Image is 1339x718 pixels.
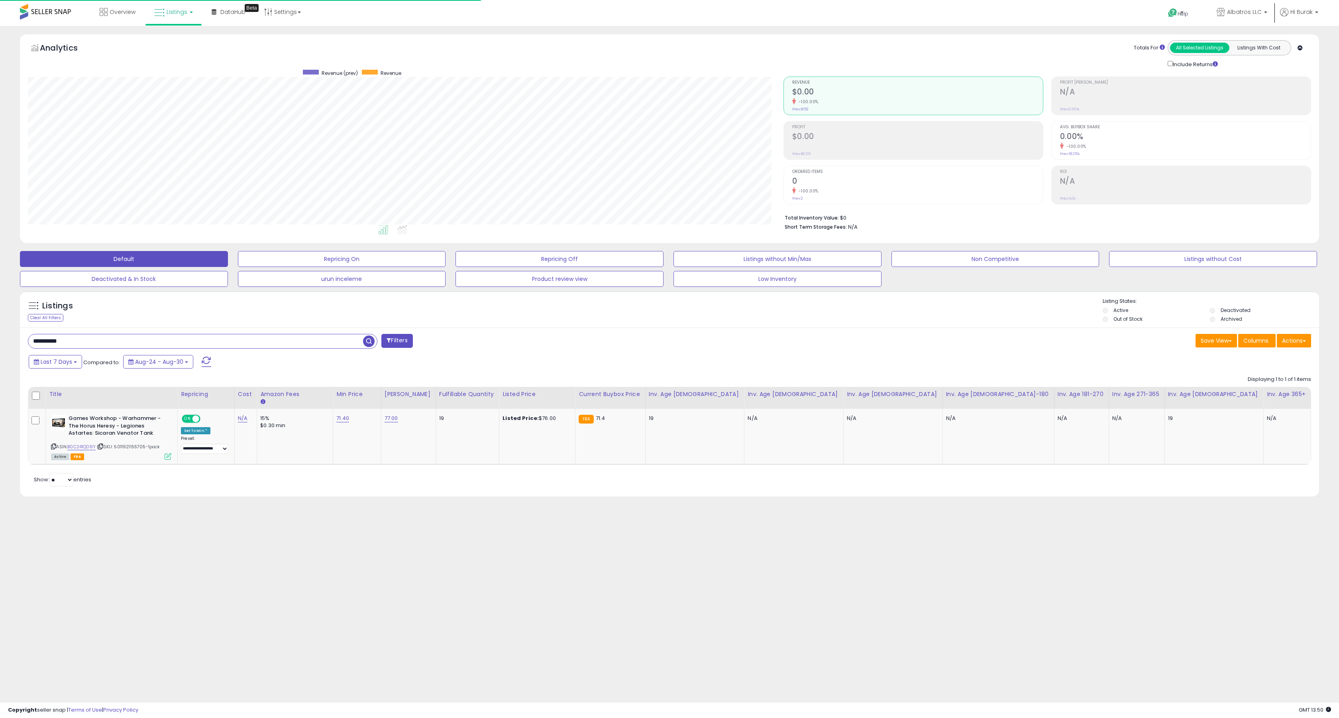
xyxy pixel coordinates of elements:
small: Prev: 0.00% [1060,107,1079,112]
span: Revenue [381,70,401,77]
a: Hi Burak [1280,8,1318,26]
span: Columns [1243,337,1268,345]
label: Deactivated [1221,307,1251,314]
div: N/A [1267,415,1305,422]
h5: Listings [42,300,73,312]
small: FBA [579,415,593,424]
div: Totals For [1134,44,1165,52]
div: Inv. Age 181-270 [1058,390,1105,398]
div: Set To Min * [181,427,210,434]
div: 19 [649,415,738,422]
span: Overview [110,8,135,16]
a: 71.40 [336,414,349,422]
div: Inv. Age 365+ [1267,390,1308,398]
span: Aug-24 - Aug-30 [135,358,183,366]
div: Tooltip anchor [245,4,259,12]
div: Inv. Age [DEMOGRAPHIC_DATA] [748,390,840,398]
span: Compared to: [83,359,120,366]
label: Active [1113,307,1128,314]
span: OFF [199,416,212,422]
button: Actions [1277,334,1311,347]
small: Prev: N/A [1060,196,1076,201]
h2: 0.00% [1060,132,1311,143]
label: Archived [1221,316,1242,322]
div: N/A [748,415,837,422]
div: Displaying 1 to 1 of 1 items [1248,376,1311,383]
small: Prev: $0.00 [792,151,811,156]
button: All Selected Listings [1170,43,1229,53]
div: Listed Price [503,390,572,398]
button: Last 7 Days [29,355,82,369]
span: Revenue (prev) [322,70,358,77]
button: Non Competitive [891,251,1099,267]
small: Prev: $152 [792,107,809,112]
button: Listings without Cost [1109,251,1317,267]
div: Current Buybox Price [579,390,642,398]
button: Save View [1196,334,1237,347]
span: Profit [792,125,1043,129]
div: $0.30 min [260,422,327,429]
div: Inv. Age 271-365 [1112,390,1161,398]
a: B0C241QD9Y [67,443,96,450]
span: Last 7 Days [41,358,72,366]
div: Preset: [181,436,228,454]
div: Clear All Filters [28,314,63,322]
span: All listings currently available for purchase on Amazon [51,453,69,460]
div: Amazon Fees [260,390,330,398]
button: Columns [1238,334,1276,347]
span: Show: entries [34,476,91,483]
b: Games Workshop - Warhammer - The Horus Heresy - Legiones Astartes: Sicaran Venator Tank [69,415,165,439]
span: Listings [167,8,187,16]
span: DataHub [220,8,245,16]
div: 19 [439,415,493,422]
div: N/A [1112,415,1158,422]
div: ASIN: [51,415,171,459]
button: Deactivated & In Stock [20,271,228,287]
span: Help [1178,10,1188,17]
h5: Analytics [40,42,93,55]
a: Help [1162,2,1204,26]
h2: N/A [1060,87,1311,98]
div: Cost [238,390,253,398]
div: $76.00 [503,415,569,422]
img: 41D-woQmuGL._SL40_.jpg [51,415,67,431]
b: Total Inventory Value: [785,214,839,221]
small: -100.00% [1064,143,1086,149]
span: ROI [1060,170,1311,174]
button: Repricing On [238,251,446,267]
button: Default [20,251,228,267]
div: Inv. Age [DEMOGRAPHIC_DATA] [1168,390,1260,398]
b: Listed Price: [503,414,539,422]
div: Repricing [181,390,231,398]
span: | SKU: 5011921155705-1pack [97,443,160,450]
button: Product review view [455,271,664,287]
div: Title [49,390,174,398]
small: Prev: 18.25% [1060,151,1080,156]
div: Fulfillable Quantity [439,390,496,398]
i: Get Help [1168,8,1178,18]
label: Out of Stock [1113,316,1143,322]
button: Listings without Min/Max [673,251,882,267]
span: Ordered Items [792,170,1043,174]
span: N/A [848,223,858,231]
small: Prev: 2 [792,196,803,201]
small: -100.00% [796,99,819,105]
div: [PERSON_NAME] [385,390,432,398]
span: Albatros LLC [1227,8,1262,16]
div: N/A [946,415,1048,422]
div: Include Returns [1162,59,1227,69]
h2: $0.00 [792,87,1043,98]
div: Inv. Age [DEMOGRAPHIC_DATA] [649,390,741,398]
span: 71.4 [596,414,605,422]
span: Revenue [792,80,1043,85]
span: Hi Burak [1290,8,1313,16]
div: 19 [1168,415,1258,422]
div: 15% [260,415,327,422]
a: N/A [238,414,247,422]
h2: 0 [792,177,1043,187]
b: Short Term Storage Fees: [785,224,847,230]
button: Filters [381,334,412,348]
button: Listings With Cost [1229,43,1288,53]
div: Inv. Age [DEMOGRAPHIC_DATA] [847,390,939,398]
button: urun inceleme [238,271,446,287]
